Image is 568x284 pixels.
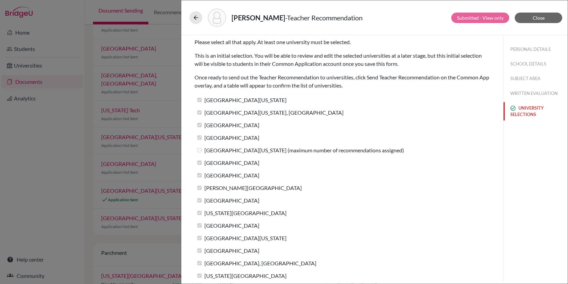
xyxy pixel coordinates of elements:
input: [GEOGRAPHIC_DATA], [GEOGRAPHIC_DATA] [197,261,202,265]
p: Please select all that apply. At least one university must be selected. [195,38,490,46]
label: [US_STATE][GEOGRAPHIC_DATA] [195,208,287,218]
p: Once ready to send out the Teacher Recommendation to universities, click Send Teacher Recommendat... [195,73,490,90]
input: [US_STATE][GEOGRAPHIC_DATA] [197,211,202,215]
label: [GEOGRAPHIC_DATA][US_STATE] [195,95,287,105]
input: [GEOGRAPHIC_DATA] [197,248,202,253]
label: [GEOGRAPHIC_DATA] [195,221,259,230]
strong: [PERSON_NAME] [232,14,285,22]
button: PERSONAL DETAILS [503,43,568,55]
label: [GEOGRAPHIC_DATA] [195,158,259,168]
input: [GEOGRAPHIC_DATA][US_STATE] [197,236,202,240]
label: [GEOGRAPHIC_DATA] [195,170,259,180]
label: [GEOGRAPHIC_DATA] [195,120,259,130]
input: [GEOGRAPHIC_DATA][US_STATE] [197,98,202,102]
label: [GEOGRAPHIC_DATA][US_STATE] (maximum number of recommendations assigned) [195,145,404,155]
input: [US_STATE][GEOGRAPHIC_DATA] [197,273,202,278]
input: [PERSON_NAME][GEOGRAPHIC_DATA] [197,186,202,190]
input: [GEOGRAPHIC_DATA] [197,135,202,140]
label: [US_STATE][GEOGRAPHIC_DATA] [195,271,287,281]
label: [GEOGRAPHIC_DATA] [195,195,259,205]
label: [PERSON_NAME][GEOGRAPHIC_DATA] [195,183,302,193]
input: [GEOGRAPHIC_DATA] [197,123,202,127]
img: check_circle_outline-e4d4ac0f8e9136db5ab2.svg [510,106,516,111]
button: SUBJECT AREA [503,73,568,84]
label: [GEOGRAPHIC_DATA] [195,246,259,255]
input: [GEOGRAPHIC_DATA][US_STATE] (maximum number of recommendations assigned) [197,148,202,152]
input: [GEOGRAPHIC_DATA] [197,223,202,228]
label: [GEOGRAPHIC_DATA], [GEOGRAPHIC_DATA] [195,258,316,268]
label: [GEOGRAPHIC_DATA] [195,133,259,143]
span: - Teacher Recommendation [285,14,363,22]
input: [GEOGRAPHIC_DATA] [197,173,202,177]
button: WRITTEN EVALUATION [503,88,568,99]
input: [GEOGRAPHIC_DATA][US_STATE], [GEOGRAPHIC_DATA] [197,110,202,115]
label: [GEOGRAPHIC_DATA][US_STATE] [195,233,287,243]
button: SCHOOL DETAILS [503,58,568,70]
label: [GEOGRAPHIC_DATA][US_STATE], [GEOGRAPHIC_DATA] [195,108,344,117]
p: This is an initial selection. You will be able to review and edit the selected universities at a ... [195,52,490,68]
input: [GEOGRAPHIC_DATA] [197,198,202,203]
input: [GEOGRAPHIC_DATA] [197,160,202,165]
button: UNIVERSITY SELECTIONS [503,102,568,120]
